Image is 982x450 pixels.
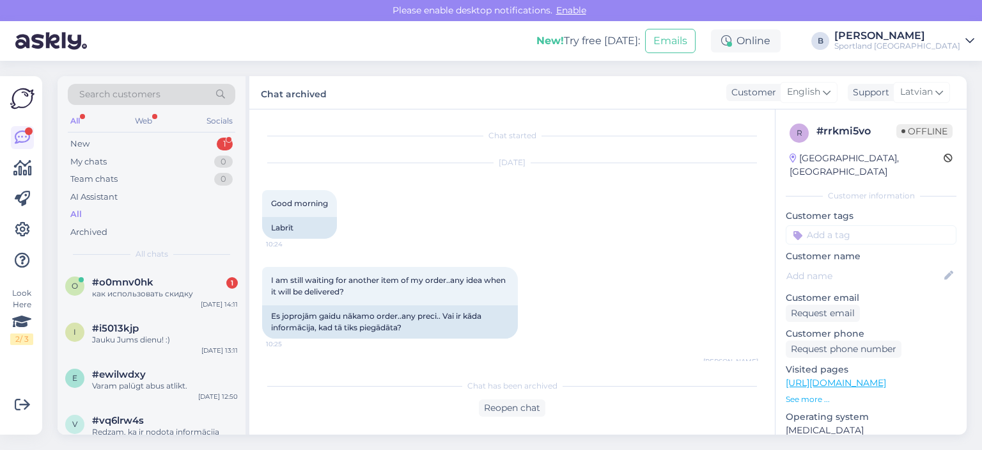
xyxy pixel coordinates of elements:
[786,250,956,263] p: Customer name
[10,287,33,345] div: Look Here
[786,424,956,437] p: [MEDICAL_DATA]
[214,156,233,168] div: 0
[786,291,956,305] p: Customer email
[132,113,155,129] div: Web
[536,35,564,47] b: New!
[72,419,77,429] span: v
[261,84,327,101] label: Chat archived
[552,4,590,16] span: Enable
[834,31,960,41] div: [PERSON_NAME]
[786,341,901,358] div: Request phone number
[787,85,820,99] span: English
[811,32,829,50] div: B
[136,248,168,260] span: All chats
[198,392,238,401] div: [DATE] 12:50
[70,173,118,186] div: Team chats
[786,410,956,424] p: Operating system
[201,346,238,355] div: [DATE] 13:11
[70,138,90,150] div: New
[711,29,781,52] div: Online
[92,323,139,334] span: #i5013kjp
[92,334,238,346] div: Jauku Jums dienu! :)
[266,239,314,249] span: 10:24
[226,277,238,289] div: 1
[10,86,35,111] img: Askly Logo
[72,373,77,383] span: e
[786,305,860,322] div: Request email
[262,305,518,339] div: Es joprojām gaidu nākamo order..any preci.. Vai ir kāda informācija, kad tā tiks piegādāta?
[92,380,238,392] div: Varam palūgt abus atlikt.
[900,85,933,99] span: Latvian
[797,128,802,138] span: r
[790,152,944,179] div: [GEOGRAPHIC_DATA], [GEOGRAPHIC_DATA]
[70,156,107,168] div: My chats
[726,86,776,99] div: Customer
[896,124,953,138] span: Offline
[92,288,238,300] div: как использовать скидку
[645,29,696,53] button: Emails
[703,357,758,366] span: [PERSON_NAME]
[786,225,956,245] input: Add a tag
[786,190,956,202] div: Customer information
[72,281,78,291] span: o
[271,275,508,296] span: I am still waiting for another item of my order..any idea when it will be delivered?
[536,33,640,49] div: Try free [DATE]:
[786,394,956,405] p: See more ...
[271,198,328,208] span: Good morning
[68,113,82,129] div: All
[834,31,974,51] a: [PERSON_NAME]Sportland [GEOGRAPHIC_DATA]
[92,277,153,288] span: #o0mnv0hk
[10,333,33,345] div: 2 / 3
[262,130,762,141] div: Chat started
[70,191,118,204] div: AI Assistant
[204,113,235,129] div: Socials
[201,300,238,309] div: [DATE] 14:11
[92,369,146,380] span: #ewilwdxy
[834,41,960,51] div: Sportland [GEOGRAPHIC_DATA]
[92,415,144,426] span: #vq6lrw4s
[786,269,942,283] input: Add name
[262,217,337,239] div: Labrīt
[848,86,889,99] div: Support
[214,173,233,186] div: 0
[786,209,956,223] p: Customer tags
[74,327,76,337] span: i
[92,426,238,449] div: Redzam, ka ir nodota informācija veikalam par nenosūtīto preci, un viņi apstiprina, ka tā ir nosū...
[786,377,886,389] a: [URL][DOMAIN_NAME]
[217,138,233,150] div: 1
[786,363,956,376] p: Visited pages
[479,399,545,417] div: Reopen chat
[786,327,956,341] p: Customer phone
[79,88,160,101] span: Search customers
[70,226,107,239] div: Archived
[467,380,557,392] span: Chat has been archived
[266,339,314,349] span: 10:25
[262,157,762,168] div: [DATE]
[70,208,82,221] div: All
[816,124,896,139] div: # rrkmi5vo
